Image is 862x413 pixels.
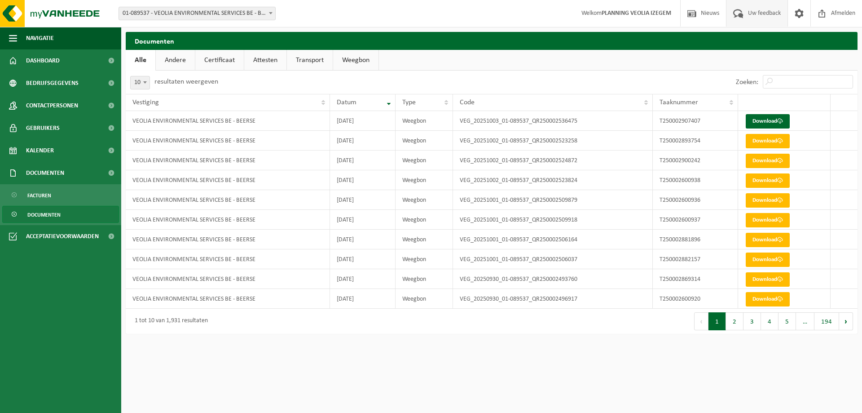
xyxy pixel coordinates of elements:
span: Contactpersonen [26,94,78,117]
span: … [796,312,814,330]
td: VEOLIA ENVIRONMENTAL SERVICES BE - BEERSE [126,230,330,249]
td: Weegbon [396,131,453,151]
a: Download [746,193,790,208]
a: Download [746,253,790,267]
span: Taaknummer [660,99,698,106]
td: VEG_20251003_01-089537_QR250002536475 [453,111,653,131]
td: Weegbon [396,210,453,230]
td: Weegbon [396,151,453,170]
span: 01-089537 - VEOLIA ENVIRONMENTAL SERVICES BE - BEERSE [119,7,275,20]
span: 10 [130,76,150,89]
td: VEG_20250930_01-089537_QR250002496917 [453,289,653,309]
span: Vestiging [132,99,159,106]
span: Documenten [26,162,64,184]
a: Andere [156,50,195,71]
strong: PLANNING VEOLIA IZEGEM [602,10,671,17]
td: VEG_20251002_01-089537_QR250002524872 [453,151,653,170]
td: VEOLIA ENVIRONMENTAL SERVICES BE - BEERSE [126,190,330,210]
a: Weegbon [333,50,378,71]
span: Type [402,99,416,106]
td: Weegbon [396,249,453,269]
td: VEOLIA ENVIRONMENTAL SERVICES BE - BEERSE [126,210,330,230]
span: Documenten [27,206,61,223]
td: VEG_20251001_01-089537_QR250002509879 [453,190,653,210]
td: T250002600938 [653,170,738,190]
span: Dashboard [26,49,60,72]
td: Weegbon [396,230,453,249]
span: Bedrijfsgegevens [26,72,79,94]
h2: Documenten [126,32,858,49]
td: T250002600936 [653,190,738,210]
td: VEOLIA ENVIRONMENTAL SERVICES BE - BEERSE [126,111,330,131]
td: T250002900242 [653,151,738,170]
td: T250002600937 [653,210,738,230]
button: 194 [814,312,839,330]
span: Kalender [26,139,54,162]
td: VEOLIA ENVIRONMENTAL SERVICES BE - BEERSE [126,249,330,269]
a: Transport [287,50,333,71]
td: T250002881896 [653,230,738,249]
td: [DATE] [330,151,395,170]
td: T250002869314 [653,269,738,289]
a: Documenten [2,206,119,223]
td: Weegbon [396,289,453,309]
td: VEG_20251001_01-089537_QR250002509918 [453,210,653,230]
a: Download [746,154,790,168]
span: Navigatie [26,27,54,49]
span: 01-089537 - VEOLIA ENVIRONMENTAL SERVICES BE - BEERSE [119,7,276,20]
td: VEG_20250930_01-089537_QR250002493760 [453,269,653,289]
span: Facturen [27,187,51,204]
button: 5 [778,312,796,330]
a: Facturen [2,187,119,204]
td: VEG_20251002_01-089537_QR250002523824 [453,170,653,190]
td: VEOLIA ENVIRONMENTAL SERVICES BE - BEERSE [126,151,330,170]
td: Weegbon [396,111,453,131]
td: VEG_20251001_01-089537_QR250002506164 [453,230,653,249]
a: Download [746,134,790,148]
a: Alle [126,50,155,71]
td: Weegbon [396,190,453,210]
td: [DATE] [330,289,395,309]
span: Acceptatievoorwaarden [26,225,99,248]
td: VEOLIA ENVIRONMENTAL SERVICES BE - BEERSE [126,170,330,190]
td: T250002893754 [653,131,738,151]
td: VEOLIA ENVIRONMENTAL SERVICES BE - BEERSE [126,131,330,151]
a: Download [746,114,790,129]
td: T250002600920 [653,289,738,309]
button: 1 [708,312,726,330]
button: Previous [694,312,708,330]
button: 4 [761,312,778,330]
td: [DATE] [330,111,395,131]
a: Attesten [244,50,286,71]
td: [DATE] [330,269,395,289]
div: 1 tot 10 van 1,931 resultaten [130,313,208,329]
button: Next [839,312,853,330]
span: Code [460,99,475,106]
a: Download [746,292,790,306]
td: VEOLIA ENVIRONMENTAL SERVICES BE - BEERSE [126,269,330,289]
td: [DATE] [330,230,395,249]
button: 2 [726,312,743,330]
td: Weegbon [396,269,453,289]
span: Gebruikers [26,117,60,139]
td: T250002907407 [653,111,738,131]
a: Download [746,272,790,287]
span: Datum [337,99,356,106]
td: [DATE] [330,190,395,210]
a: Download [746,233,790,247]
td: [DATE] [330,170,395,190]
td: [DATE] [330,210,395,230]
label: Zoeken: [736,79,758,86]
td: VEOLIA ENVIRONMENTAL SERVICES BE - BEERSE [126,289,330,309]
td: T250002882157 [653,249,738,269]
td: VEG_20251002_01-089537_QR250002523258 [453,131,653,151]
span: 10 [131,76,150,89]
button: 3 [743,312,761,330]
a: Certificaat [195,50,244,71]
td: Weegbon [396,170,453,190]
td: [DATE] [330,131,395,151]
td: [DATE] [330,249,395,269]
label: resultaten weergeven [154,78,218,85]
a: Download [746,213,790,227]
a: Download [746,173,790,188]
